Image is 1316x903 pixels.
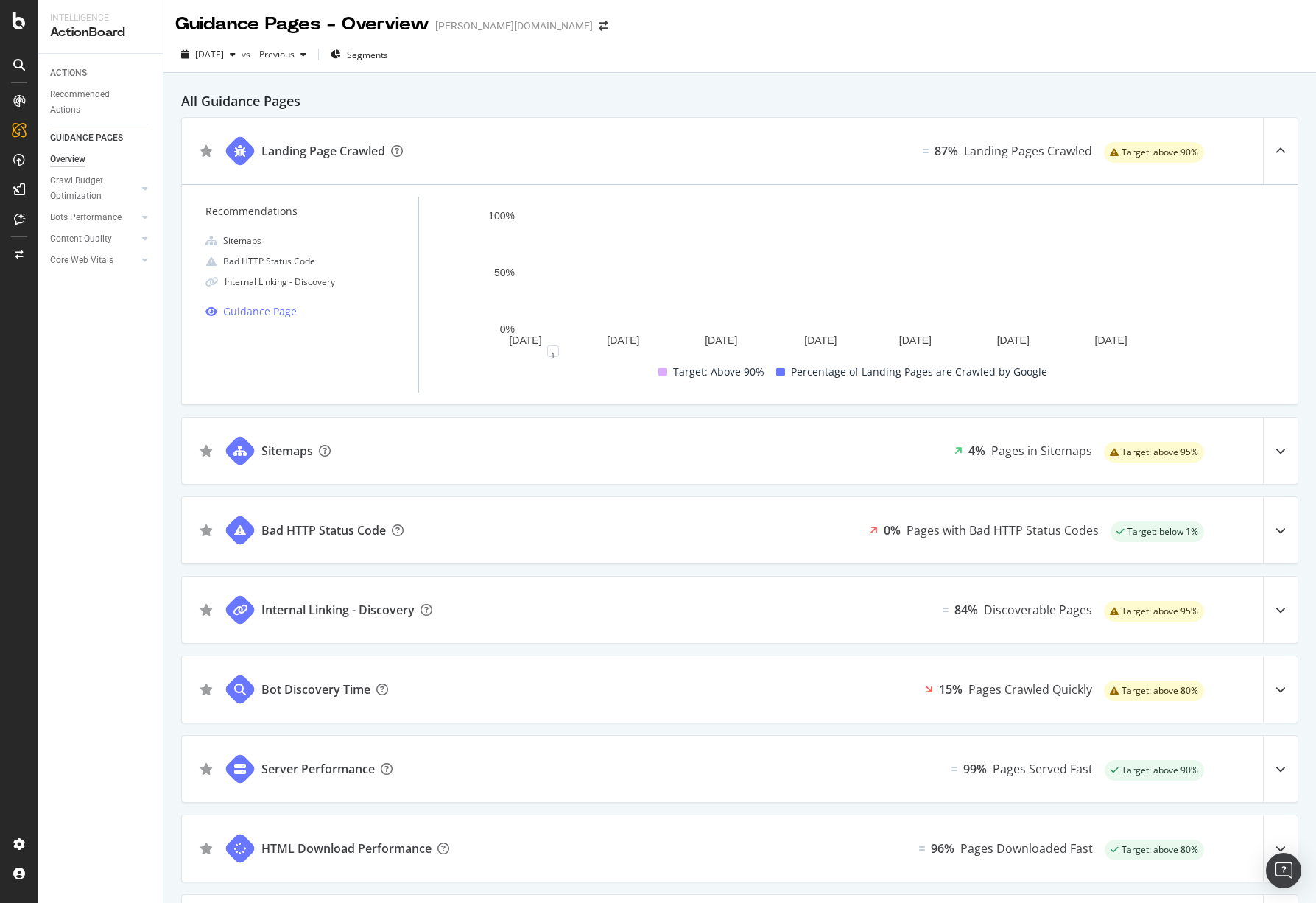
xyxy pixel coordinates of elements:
[968,681,1092,698] div: Pages Crawled Quickly
[50,210,122,225] div: Bots Performance
[1122,846,1198,854] span: Target: above 80%
[261,840,432,857] div: HTML Download Performance
[443,208,1265,351] svg: A chart.
[181,91,1298,111] h2: All Guidance Pages
[200,684,213,695] div: star
[50,130,123,146] div: GUIDANCE PAGES
[500,324,515,336] text: 0%
[50,87,138,118] div: Recommended Actions
[1105,760,1204,781] div: success label
[175,43,242,66] button: [DATE]
[1105,840,1204,860] div: success label
[50,173,127,204] div: Crawl Budget Optimization
[964,142,1092,160] div: Landing Pages Crawled
[50,130,152,146] a: GUIDANCE PAGES
[200,524,213,536] div: star
[200,145,213,157] div: star
[253,43,312,66] button: Previous
[931,840,954,857] div: 96%
[261,521,386,539] div: Bad HTTP Status Code
[242,48,253,60] span: vs
[223,253,315,270] div: Bad HTTP Status Code
[50,152,152,167] a: Overview
[261,142,385,160] div: Landing Page Crawled
[261,681,370,698] div: Bot Discovery Time
[608,335,640,347] text: [DATE]
[50,231,138,247] a: Content Quality
[923,149,929,153] img: Equal
[50,24,151,41] div: ActionBoard
[993,760,1093,778] div: Pages Served Fast
[943,608,949,612] img: Equal
[1266,853,1301,888] div: Open Intercom Messenger
[991,442,1092,460] div: Pages in Sitemaps
[1122,686,1198,695] span: Target: above 80%
[939,681,963,698] div: 15%
[205,303,418,320] a: Guidance Page
[1122,448,1198,457] span: Target: above 95%
[200,843,213,854] div: star
[195,48,224,60] span: 2025 Sep. 15th
[1104,601,1204,622] div: warning label
[599,21,608,31] div: arrow-right-arrow-left
[50,12,151,24] div: Intelligence
[200,445,213,457] div: star
[919,846,925,851] img: Equal
[1104,442,1204,463] div: warning label
[673,363,764,381] span: Target: Above 90%
[347,49,388,61] span: Segments
[805,335,837,347] text: [DATE]
[223,232,261,250] div: Sitemaps
[884,521,901,539] div: 0%
[50,231,112,247] div: Content Quality
[984,601,1092,619] div: Discoverable Pages
[50,253,138,268] a: Core Web Vitals
[1111,521,1204,542] div: success label
[968,442,985,460] div: 4%
[50,253,113,268] div: Core Web Vitals
[960,840,1093,857] div: Pages Downloaded Fast
[50,66,87,81] div: ACTIONS
[1095,335,1127,347] text: [DATE]
[223,303,297,320] div: Guidance Page
[547,345,559,357] div: 1
[489,211,516,222] text: 100%
[494,267,515,279] text: 50%
[50,152,85,167] div: Overview
[261,601,415,619] div: Internal Linking - Discovery
[261,760,375,778] div: Server Performance
[907,521,1099,539] div: Pages with Bad HTTP Status Codes
[175,12,429,37] div: Guidance Pages - Overview
[1104,681,1204,701] div: warning label
[1127,527,1198,536] span: Target: below 1%
[899,335,932,347] text: [DATE]
[935,142,958,160] div: 87%
[225,273,335,291] div: Internal Linking - Discovery
[1122,148,1198,157] span: Target: above 90%
[50,173,138,204] a: Crawl Budget Optimization
[50,66,152,81] a: ACTIONS
[954,601,978,619] div: 84%
[253,48,295,60] span: Previous
[50,87,152,118] a: Recommended Actions
[963,760,987,778] div: 99%
[1122,607,1198,616] span: Target: above 95%
[1122,766,1198,775] span: Target: above 90%
[261,442,313,460] div: Sitemaps
[435,18,593,33] div: [PERSON_NAME][DOMAIN_NAME]
[50,210,138,225] a: Bots Performance
[200,604,213,616] div: star
[200,763,213,775] div: star
[791,363,1047,381] span: Percentage of Landing Pages are Crawled by Google
[705,335,738,347] text: [DATE]
[1104,142,1204,163] div: warning label
[951,767,957,771] img: Equal
[997,335,1030,347] text: [DATE]
[205,203,418,220] div: Recommendations
[325,43,394,66] button: Segments
[510,335,542,347] text: [DATE]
